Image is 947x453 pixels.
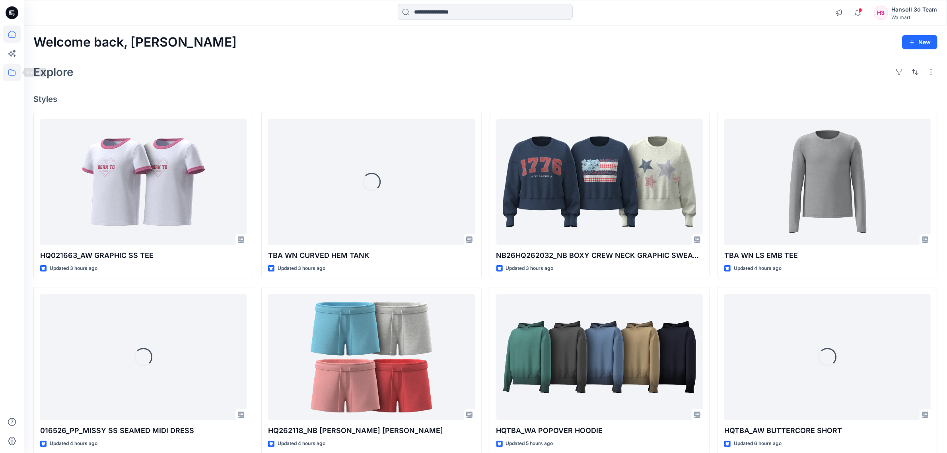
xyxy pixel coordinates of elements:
p: HQTBA_AW BUTTERCORE SHORT [724,425,931,436]
p: Updated 3 hours ago [50,264,97,273]
p: HQ021663_AW GRAPHIC SS TEE [40,250,247,261]
h2: Welcome back, [PERSON_NAME] [33,35,237,50]
h4: Styles [33,94,937,104]
p: Updated 6 hours ago [734,439,782,448]
button: New [902,35,937,49]
p: NB26HQ262032_NB BOXY CREW NECK GRAPHIC SWEATSHIRT [496,250,703,261]
p: HQTBA_WA POPOVER HOODIE [496,425,703,436]
a: HQTBA_WA POPOVER HOODIE [496,294,703,420]
p: Updated 3 hours ago [278,264,325,273]
a: NB26HQ262032_NB BOXY CREW NECK GRAPHIC SWEATSHIRT [496,119,703,245]
p: TBA WN CURVED HEM TANK [268,250,474,261]
p: TBA WN LS EMB TEE [724,250,931,261]
p: HQ262118_NB [PERSON_NAME] [PERSON_NAME] [268,425,474,436]
p: Updated 3 hours ago [506,264,554,273]
a: HQ262118_NB TERRY RIBBED WB SHORT [268,294,474,420]
a: HQ021663_AW GRAPHIC SS TEE [40,119,247,245]
h2: Explore [33,66,74,78]
a: TBA WN LS EMB TEE [724,119,931,245]
div: Hansoll 3d Team [891,5,937,14]
div: H3 [874,6,888,20]
p: 016526_PP_MISSY SS SEAMED MIDI DRESS [40,425,247,436]
p: Updated 5 hours ago [506,439,553,448]
p: Updated 4 hours ago [734,264,782,273]
div: Walmart [891,14,937,20]
p: Updated 4 hours ago [50,439,97,448]
p: Updated 4 hours ago [278,439,325,448]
